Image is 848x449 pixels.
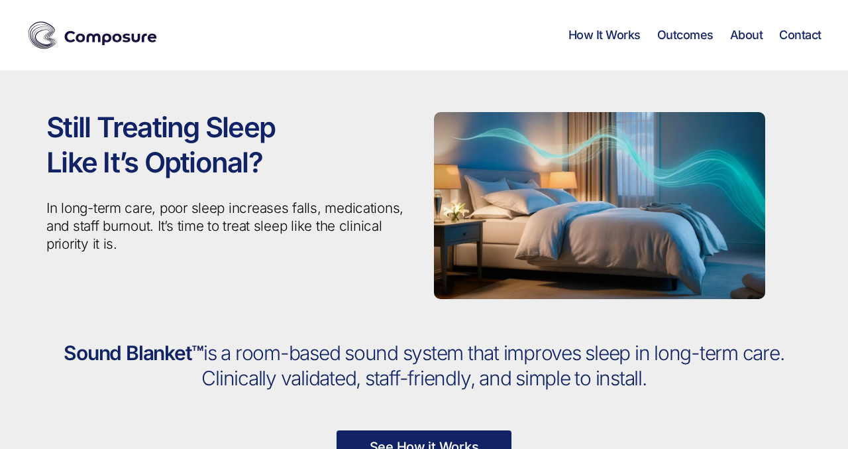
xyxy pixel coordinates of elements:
h2: Sound Blanket™ [46,341,802,391]
nav: Horizontal [568,28,821,42]
a: How It Works [568,28,641,42]
p: In long-term care, poor sleep increases falls, medications, and staff burnout. It’s time to treat... [46,200,414,253]
img: Composure [26,19,159,52]
a: Outcomes [657,28,714,42]
a: About [730,28,763,42]
span: is a room-based sound system that improves sleep in long-term care. Clinically validated, staff-f... [201,341,784,390]
h1: Still Treating Sleep Like It’s Optional? [46,110,414,180]
a: Contact [779,28,821,42]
